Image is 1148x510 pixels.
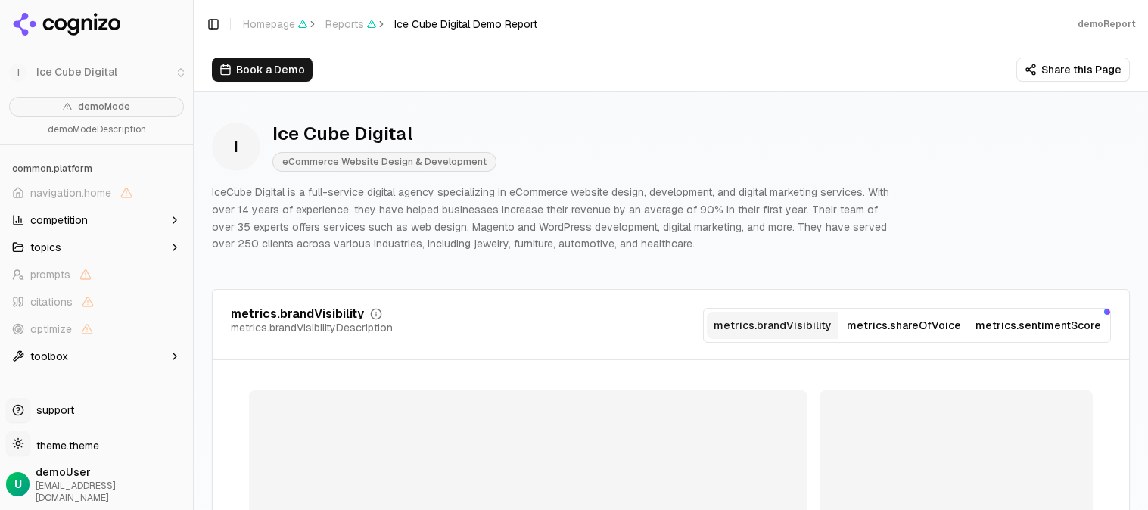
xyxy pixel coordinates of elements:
[14,477,22,492] span: U
[838,312,970,339] button: metrics.shareOfVoice
[30,349,68,364] span: toolbox
[6,344,187,369] button: toolbox
[30,185,111,201] span: navigation.home
[272,152,496,172] span: eCommerce Website Design & Development
[243,17,307,32] span: Homepage
[243,17,537,32] nav: breadcrumb
[30,322,72,337] span: optimize
[212,184,890,253] p: IceCube Digital is a full-service digital agency specializing in eCommerce website design, develo...
[30,213,88,228] span: competition
[30,439,99,452] span: theme.theme
[30,267,70,282] span: prompts
[1078,18,1136,30] div: demoReport
[6,235,187,260] button: topics
[36,465,187,480] span: demoUser
[212,123,260,171] span: I
[707,312,838,339] button: metrics.brandVisibility
[78,101,130,113] span: demoMode
[969,312,1107,339] button: metrics.sentimentScore
[231,320,393,335] div: metrics.brandVisibilityDescription
[6,208,187,232] button: competition
[6,157,187,181] div: common.platform
[1016,58,1130,82] button: Share this Page
[272,122,496,146] div: Ice Cube Digital
[36,480,187,504] span: [EMAIL_ADDRESS][DOMAIN_NAME]
[212,58,313,82] button: Book a Demo
[325,17,376,32] span: Reports
[30,294,73,309] span: citations
[231,308,364,320] div: metrics.brandVisibility
[9,123,184,138] p: demoModeDescription
[30,240,61,255] span: topics
[30,403,74,418] span: support
[394,17,537,32] span: Ice Cube Digital Demo Report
